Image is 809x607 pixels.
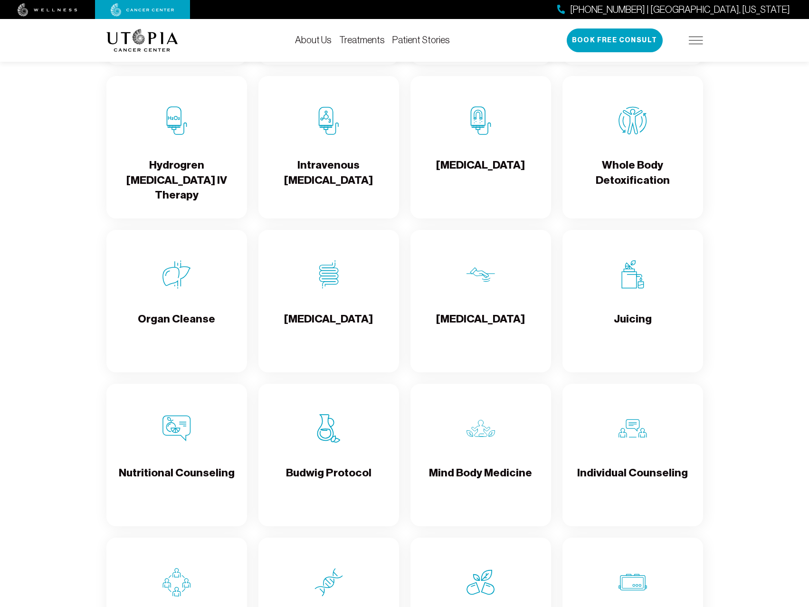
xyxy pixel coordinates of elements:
img: Organ Cleanse [162,260,191,289]
a: [PHONE_NUMBER] | [GEOGRAPHIC_DATA], [US_STATE] [557,3,790,17]
h4: Hydrogren [MEDICAL_DATA] IV Therapy [114,158,239,202]
h4: [MEDICAL_DATA] [436,158,525,189]
h4: Organ Cleanse [138,312,215,342]
img: Hydrogren Peroxide IV Therapy [162,106,191,135]
a: Whole Body DetoxificationWhole Body Detoxification [562,76,703,218]
a: Intravenous Ozone TherapyIntravenous [MEDICAL_DATA] [258,76,399,218]
a: About Us [295,35,332,45]
h4: Individual Counseling [577,465,688,496]
img: Nutraceuticals [466,568,495,597]
a: Chelation Therapy[MEDICAL_DATA] [410,76,551,218]
h4: [MEDICAL_DATA] [436,312,525,342]
img: Mind Body Medicine [466,414,495,443]
img: Whole Body Detoxification [619,106,647,135]
img: Budwig Protocol [314,414,343,443]
a: JuicingJuicing [562,230,703,372]
img: Epigenetic Therapy [314,568,343,597]
img: Intravenous Ozone Therapy [314,106,343,135]
button: Book Free Consult [567,28,663,52]
h4: Budwig Protocol [286,465,371,496]
h4: Mind Body Medicine [429,465,532,496]
a: Nutritional CounselingNutritional Counseling [106,384,247,526]
a: Hydrogren Peroxide IV TherapyHydrogren [MEDICAL_DATA] IV Therapy [106,76,247,218]
a: Organ CleanseOrgan Cleanse [106,230,247,372]
h4: Intravenous [MEDICAL_DATA] [266,158,391,189]
img: icon-hamburger [689,37,703,44]
h4: Juicing [614,312,652,342]
img: Group Therapy [162,568,191,597]
a: Mind Body MedicineMind Body Medicine [410,384,551,526]
a: Individual CounselingIndividual Counseling [562,384,703,526]
h4: Nutritional Counseling [119,465,235,496]
img: Sensitiv Imago [619,568,647,597]
a: Colon Therapy[MEDICAL_DATA] [258,230,399,372]
h4: [MEDICAL_DATA] [284,312,373,342]
h4: Whole Body Detoxification [570,158,695,189]
a: Patient Stories [392,35,450,45]
img: wellness [18,3,77,17]
img: cancer center [111,3,174,17]
a: Lymphatic Massage[MEDICAL_DATA] [410,230,551,372]
img: logo [106,29,178,52]
img: Colon Therapy [314,260,343,289]
img: Juicing [619,260,647,289]
img: Lymphatic Massage [466,260,495,289]
a: Treatments [339,35,385,45]
img: Chelation Therapy [466,106,495,135]
img: Individual Counseling [619,414,647,443]
img: Nutritional Counseling [162,414,191,443]
a: Budwig ProtocolBudwig Protocol [258,384,399,526]
span: [PHONE_NUMBER] | [GEOGRAPHIC_DATA], [US_STATE] [570,3,790,17]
